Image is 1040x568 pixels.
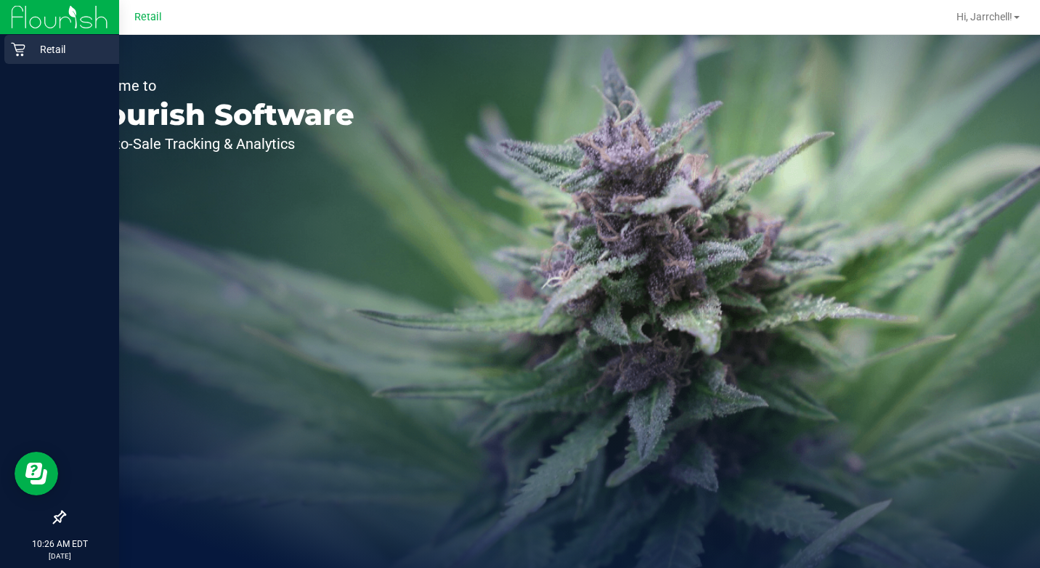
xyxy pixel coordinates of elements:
p: 10:26 AM EDT [7,537,113,551]
p: [DATE] [7,551,113,561]
p: Seed-to-Sale Tracking & Analytics [78,137,354,151]
span: Hi, Jarrchell! [956,11,1012,23]
p: Welcome to [78,78,354,93]
span: Retail [134,11,162,23]
p: Flourish Software [78,100,354,129]
p: Retail [25,41,113,58]
inline-svg: Retail [11,42,25,57]
iframe: Resource center [15,452,58,495]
